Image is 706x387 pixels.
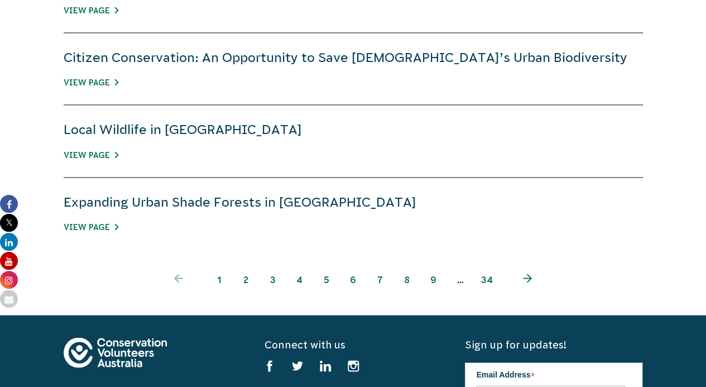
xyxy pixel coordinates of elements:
a: 9 [420,266,447,293]
a: 2 [233,266,260,293]
a: 5 [313,266,340,293]
ul: Pagination [152,266,555,293]
a: Next page [501,266,555,293]
a: Citizen Conservation: An Opportunity to Save [DEMOGRAPHIC_DATA]’s Urban Biodiversity [64,50,627,65]
label: Email Address [476,362,625,384]
a: View Page [64,151,118,160]
h5: Connect with us [264,337,441,351]
a: View Page [64,6,118,15]
span: … [447,266,474,293]
span: 1 [206,266,233,293]
a: 6 [340,266,367,293]
a: View Page [64,78,118,87]
a: Expanding Urban Shade Forests in [GEOGRAPHIC_DATA] [64,195,416,209]
a: 3 [260,266,286,293]
a: 4 [286,266,313,293]
a: 34 [474,266,501,293]
a: 8 [393,266,420,293]
a: View Page [64,223,118,232]
a: 7 [367,266,393,293]
a: Local Wildlife in [GEOGRAPHIC_DATA] [64,122,302,137]
img: logo-footer.svg [64,337,167,367]
h5: Sign up for updates! [465,337,642,351]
